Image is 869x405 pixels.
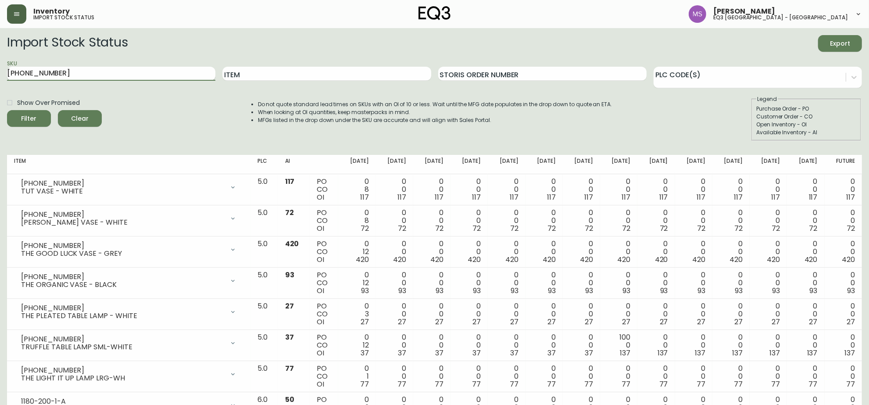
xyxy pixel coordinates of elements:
span: 37 [585,348,593,358]
div: 0 0 [644,302,668,326]
span: 117 [734,192,743,202]
div: [PHONE_NUMBER] [21,335,224,343]
span: 77 [622,379,630,389]
td: 5.0 [250,205,278,237]
span: OI [317,223,324,233]
div: 0 0 [682,271,705,295]
div: 0 0 [757,302,780,326]
div: 0 0 [794,333,817,357]
div: 0 3 [345,302,368,326]
div: 0 0 [420,240,443,264]
div: 0 0 [757,240,780,264]
div: 0 0 [644,271,668,295]
th: PLC [250,155,278,174]
span: 77 [771,379,780,389]
div: 0 0 [383,302,406,326]
span: 117 [360,192,369,202]
div: 0 0 [719,240,743,264]
li: Do not quote standard lead times on SKUs with an OI of 10 or less. Wait until the MFG date popula... [258,100,612,108]
span: 93 [436,286,443,296]
span: 77 [435,379,443,389]
span: 72 [660,223,668,233]
span: 72 [585,223,593,233]
span: 77 [584,379,593,389]
span: 77 [734,379,743,389]
span: 117 [285,176,295,186]
div: 0 0 [607,240,630,264]
div: 0 0 [458,209,481,233]
div: THE LIGHT IT UP LAMP LRG-WH [21,374,224,382]
div: 0 0 [383,178,406,201]
span: 420 [393,254,406,265]
div: 0 0 [495,240,518,264]
span: 420 [767,254,780,265]
div: 0 0 [832,240,855,264]
span: 77 [472,379,481,389]
th: [DATE] [600,155,637,174]
div: 0 0 [832,271,855,295]
span: OI [317,317,324,327]
span: 117 [659,192,668,202]
div: 0 0 [420,333,443,357]
div: 0 0 [757,209,780,233]
span: 77 [397,379,406,389]
div: THE ORGANIC VASE - BLACK [21,281,224,289]
span: 420 [842,254,855,265]
span: 93 [473,286,481,296]
div: PO CO [317,240,331,264]
span: 27 [585,317,593,327]
div: 0 0 [495,178,518,201]
button: Filter [7,110,51,127]
div: 0 0 [495,302,518,326]
div: PO CO [317,302,331,326]
li: MFGs listed in the drop down under the SKU are accurate and will align with Sales Portal. [258,116,612,124]
span: 117 [472,192,481,202]
span: 37 [435,348,443,358]
button: Clear [58,110,102,127]
div: 0 0 [607,271,630,295]
span: 77 [659,379,668,389]
span: 117 [846,192,855,202]
span: Clear [65,113,95,124]
span: Export [825,38,855,49]
div: 0 0 [383,333,406,357]
div: 0 0 [458,271,481,295]
div: 0 0 [794,365,817,388]
legend: Legend [756,95,778,103]
td: 5.0 [250,299,278,330]
span: 93 [548,286,556,296]
div: [PHONE_NUMBER]THE ORGANIC VASE - BLACK [14,271,243,290]
span: 420 [285,239,299,249]
div: PO CO [317,365,331,388]
th: [DATE] [488,155,525,174]
th: [DATE] [675,155,712,174]
span: 72 [847,223,855,233]
th: [DATE] [637,155,675,174]
span: 420 [692,254,705,265]
div: TRUFFLE TABLE LAMP SML-WHITE [21,343,224,351]
span: 72 [547,223,556,233]
span: 137 [658,348,668,358]
span: 72 [809,223,818,233]
div: PO CO [317,333,331,357]
th: [DATE] [338,155,375,174]
td: 5.0 [250,237,278,268]
span: 27 [435,317,443,327]
span: 93 [810,286,818,296]
span: 27 [285,301,294,311]
span: OI [317,192,324,202]
div: 0 0 [495,365,518,388]
span: 37 [285,332,294,342]
img: logo [418,6,451,20]
span: 420 [430,254,443,265]
span: 117 [435,192,443,202]
div: 0 0 [383,365,406,388]
td: 5.0 [250,174,278,205]
div: 0 0 [832,365,855,388]
span: Show Over Promised [17,98,80,108]
div: THE GOOD LUCK VASE - GREY [21,250,224,258]
span: 37 [510,348,519,358]
span: 27 [622,317,630,327]
td: 5.0 [250,361,278,392]
span: 27 [398,317,406,327]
